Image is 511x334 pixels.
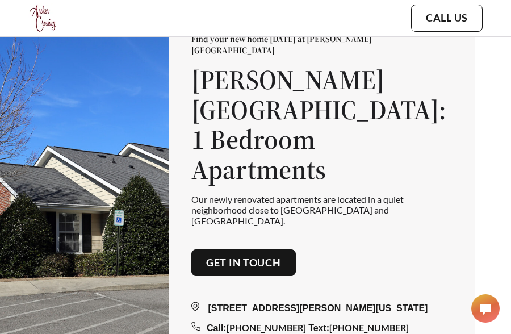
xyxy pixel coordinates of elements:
span: Call: [207,323,227,333]
a: [PHONE_NUMBER] [227,322,306,333]
a: [PHONE_NUMBER] [329,322,409,333]
h1: [PERSON_NAME][GEOGRAPHIC_DATA]: 1 Bedroom Apartments [191,65,453,185]
a: Get in touch [206,257,281,269]
p: Our newly renovated apartments are located in a quiet neighborhood close to [GEOGRAPHIC_DATA] and... [191,194,453,227]
button: Get in touch [191,249,296,277]
p: Find your new home [DATE] at [PERSON_NAME][GEOGRAPHIC_DATA] [191,33,453,56]
div: [STREET_ADDRESS][PERSON_NAME][US_STATE] [191,302,453,315]
img: logo.png [28,3,59,34]
button: Call Us [411,5,483,32]
span: Text: [308,323,329,333]
a: Call Us [426,12,468,24]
